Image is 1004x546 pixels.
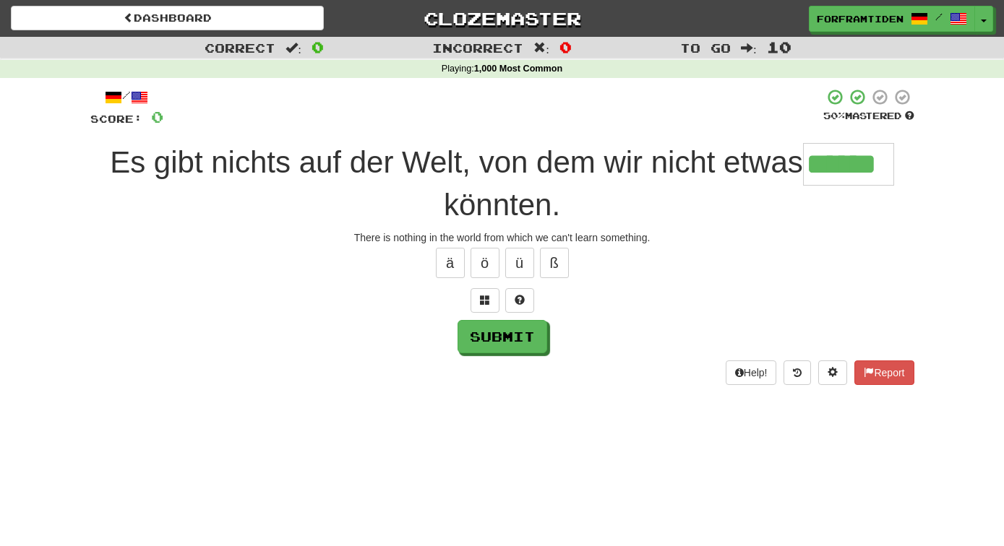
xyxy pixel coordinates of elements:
[680,40,731,55] span: To go
[809,6,975,32] a: forframtiden /
[935,12,943,22] span: /
[533,42,549,54] span: :
[432,40,523,55] span: Incorrect
[346,6,658,31] a: Clozemaster
[559,38,572,56] span: 0
[458,320,547,353] button: Submit
[286,42,301,54] span: :
[817,12,904,25] span: forframtiden
[471,288,499,313] button: Switch sentence to multiple choice alt+p
[312,38,324,56] span: 0
[823,110,845,121] span: 50 %
[436,248,465,278] button: ä
[505,248,534,278] button: ü
[90,88,163,106] div: /
[90,230,914,245] div: There is nothing in the world from which we can't learn something.
[784,360,811,385] button: Round history (alt+y)
[151,108,163,126] span: 0
[110,145,803,179] span: Es gibt nichts auf der Welt, von dem wir nicht etwas
[11,6,324,30] a: Dashboard
[471,248,499,278] button: ö
[741,42,757,54] span: :
[444,188,560,222] span: könnten.
[726,360,777,385] button: Help!
[505,288,534,313] button: Single letter hint - you only get 1 per sentence and score half the points! alt+h
[540,248,569,278] button: ß
[823,110,914,123] div: Mastered
[474,64,562,74] strong: 1,000 Most Common
[767,38,791,56] span: 10
[205,40,275,55] span: Correct
[854,360,914,385] button: Report
[90,113,142,125] span: Score:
